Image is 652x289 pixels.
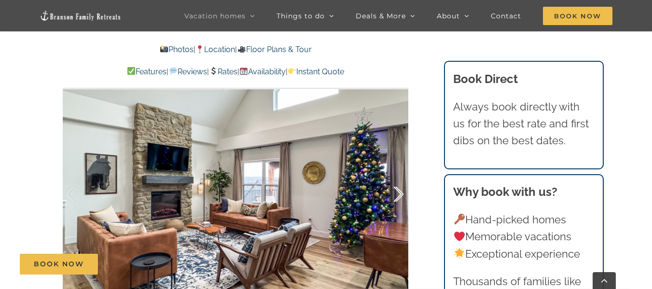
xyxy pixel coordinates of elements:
[437,13,460,19] span: About
[196,45,204,53] img: 📍
[453,98,594,150] p: Always book directly with us for the best rate and first dibs on the best dates.
[491,13,521,19] span: Contact
[195,45,235,54] a: Location
[20,254,98,275] a: Book Now
[168,67,207,76] a: Reviews
[277,13,325,19] span: Things to do
[288,67,344,76] a: Instant Quote
[63,43,408,56] p: | |
[63,66,408,78] p: | | | |
[34,260,84,268] span: Book Now
[169,67,177,75] img: 💬
[356,13,406,19] span: Deals & More
[160,45,168,53] img: 📸
[40,10,122,21] img: Branson Family Retreats Logo
[454,248,465,259] img: 🌟
[288,67,296,75] img: 👉
[238,45,246,53] img: 🎥
[127,67,135,75] img: ✅
[184,13,246,19] span: Vacation homes
[453,211,594,262] p: Hand-picked homes Memorable vacations Exceptional experience
[127,67,166,76] a: Features
[160,45,194,54] a: Photos
[237,45,311,54] a: Floor Plans & Tour
[239,67,286,76] a: Availability
[454,214,465,224] img: 🔑
[209,67,217,75] img: 💲
[453,72,518,86] b: Book Direct
[240,67,248,75] img: 📆
[454,231,465,242] img: ❤️
[453,183,594,201] h3: Why book with us?
[209,67,237,76] a: Rates
[543,7,612,25] span: Book Now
